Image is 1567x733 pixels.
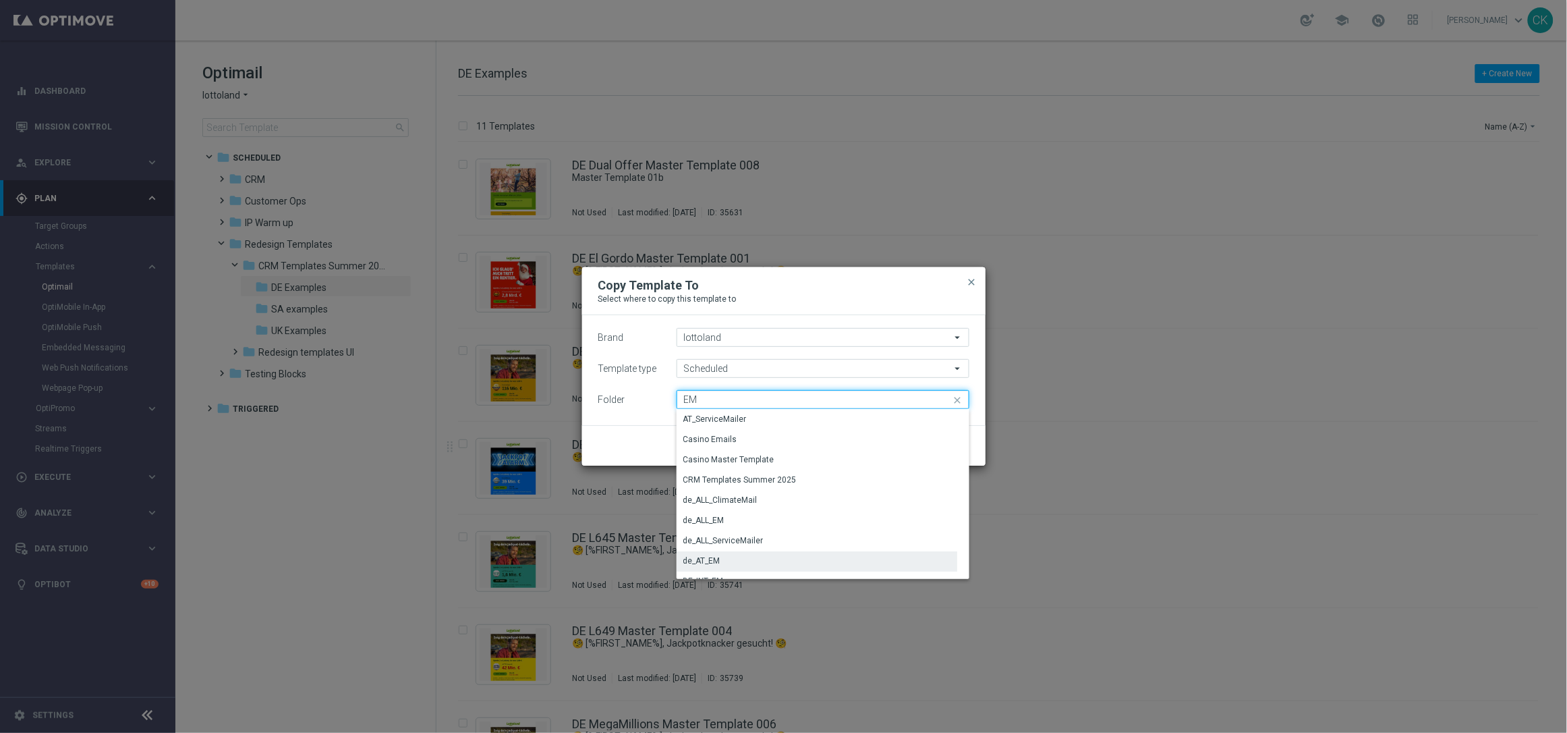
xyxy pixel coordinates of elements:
[677,390,969,409] input: Quick find
[952,391,965,410] i: close
[952,329,965,346] i: arrow_drop_down
[677,511,958,531] div: Press SPACE to select this row.
[677,531,958,551] div: Press SPACE to select this row.
[683,514,724,526] div: de_ALL_EM
[952,360,965,377] i: arrow_drop_down
[967,277,977,288] span: close
[677,491,958,511] div: Press SPACE to select this row.
[677,551,958,572] div: Press SPACE to select this row.
[598,363,657,375] label: Template type
[683,474,797,486] div: CRM Templates Summer 2025
[683,575,724,587] div: DE_INT_EM
[598,332,624,344] label: Brand
[683,555,720,567] div: de_AT_EM
[677,430,958,450] div: Press SPACE to select this row.
[677,572,958,592] div: Press SPACE to select this row.
[677,410,958,430] div: Press SPACE to select this row.
[683,413,747,425] div: AT_ServiceMailer
[683,454,774,466] div: Casino Master Template
[677,470,958,491] div: Press SPACE to select this row.
[683,535,764,547] div: de_ALL_ServiceMailer
[683,433,737,445] div: Casino Emails
[683,494,758,506] div: de_ALL_ClimateMail
[598,277,700,294] h2: Copy Template To
[598,394,625,406] label: Folder
[677,450,958,470] div: Press SPACE to select this row.
[598,294,969,304] p: Select where to copy this template to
